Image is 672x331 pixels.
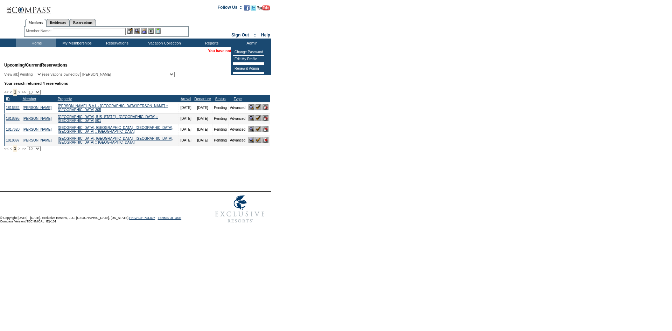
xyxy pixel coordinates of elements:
img: Confirm Reservation [255,126,261,132]
img: Reservations [148,28,154,34]
img: Impersonate [141,28,147,34]
div: View all: reservations owned by: [4,72,178,77]
span: 1 [13,89,17,96]
td: [DATE] [193,124,212,135]
td: Pending [212,124,229,135]
td: Vacation Collection [136,39,191,47]
a: PRIVACY POLICY [129,216,155,220]
td: My Memberships [56,39,96,47]
span: Reservations [4,63,68,68]
a: ID [6,97,10,101]
img: Subscribe to our YouTube Channel [257,5,270,11]
a: 1818895 [6,117,20,120]
td: Advanced [228,135,247,146]
a: [GEOGRAPHIC_DATA], [GEOGRAPHIC_DATA] - [GEOGRAPHIC_DATA], [GEOGRAPHIC_DATA] :: [GEOGRAPHIC_DATA] [58,137,173,144]
span: > [18,90,20,94]
span: :: [254,33,257,37]
span: << [4,146,8,151]
img: Cancel Reservation [262,137,268,143]
a: Follow us on Twitter [251,7,256,11]
span: < [9,146,12,151]
a: Arrival [181,97,191,101]
img: Confirm Reservation [255,115,261,121]
a: 1818897 [6,138,20,142]
img: Cancel Reservation [262,126,268,132]
span: >> [21,90,26,94]
a: Departure [194,97,211,101]
a: 1816332 [6,106,20,110]
a: Reservations [70,19,96,26]
td: Pending [212,113,229,124]
td: [DATE] [193,113,212,124]
span: >> [21,146,26,151]
td: [DATE] [193,135,212,146]
td: Pending [212,135,229,146]
a: [PERSON_NAME] [23,138,51,142]
span: < [9,90,12,94]
td: Admin [231,39,271,47]
td: Advanced [228,113,247,124]
a: Help [261,33,270,37]
a: [GEOGRAPHIC_DATA], [US_STATE] - [GEOGRAPHIC_DATA] :: [GEOGRAPHIC_DATA] 801 [58,115,158,123]
a: [PERSON_NAME] [23,117,51,120]
td: Follow Us :: [218,4,243,13]
a: TERMS OF USE [158,216,182,220]
img: b_edit.gif [127,28,133,34]
a: 1817620 [6,127,20,131]
img: Exclusive Resorts [209,192,271,227]
img: Follow us on Twitter [251,5,256,11]
img: View Reservation [248,126,254,132]
img: View Reservation [248,104,254,110]
td: [DATE] [179,102,193,113]
td: [DATE] [193,102,212,113]
td: Renewal Admin [233,65,264,72]
span: << [4,90,8,94]
img: View Reservation [248,115,254,121]
div: Member Name: [26,28,53,34]
td: Advanced [228,102,247,113]
td: Pending [212,102,229,113]
td: [DATE] [179,135,193,146]
a: [PERSON_NAME] [23,106,51,110]
a: [PERSON_NAME], B.V.I. - [GEOGRAPHIC_DATA][PERSON_NAME] :: [GEOGRAPHIC_DATA] 305 [58,104,168,112]
img: Cancel Reservation [262,104,268,110]
td: Reservations [96,39,136,47]
a: Become our fan on Facebook [244,7,250,11]
a: Subscribe to our YouTube Channel [257,7,270,11]
img: Become our fan on Facebook [244,5,250,11]
td: Advanced [228,124,247,135]
a: Members [25,19,47,27]
a: Residences [46,19,70,26]
div: Your search returned 4 reservations [4,81,270,85]
a: [PERSON_NAME] [23,127,51,131]
a: Status [215,97,225,101]
img: b_calculator.gif [155,28,161,34]
td: Change Password [233,49,264,56]
a: Type [234,97,242,101]
img: View Reservation [248,137,254,143]
span: You have not yet chosen a member. [208,49,271,53]
img: View [134,28,140,34]
td: Reports [191,39,231,47]
span: 1 [13,145,17,152]
span: > [18,146,20,151]
span: Upcoming/Current [4,63,41,68]
a: Property [58,97,72,101]
td: [DATE] [179,124,193,135]
td: [DATE] [179,113,193,124]
a: Member [22,97,36,101]
td: Home [16,39,56,47]
img: Confirm Reservation [255,104,261,110]
a: [GEOGRAPHIC_DATA], [GEOGRAPHIC_DATA] - [GEOGRAPHIC_DATA], [GEOGRAPHIC_DATA] :: [GEOGRAPHIC_DATA] [58,126,173,133]
td: Edit My Profile [233,56,264,63]
img: Cancel Reservation [262,115,268,121]
img: Confirm Reservation [255,137,261,143]
a: Sign Out [231,33,249,37]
